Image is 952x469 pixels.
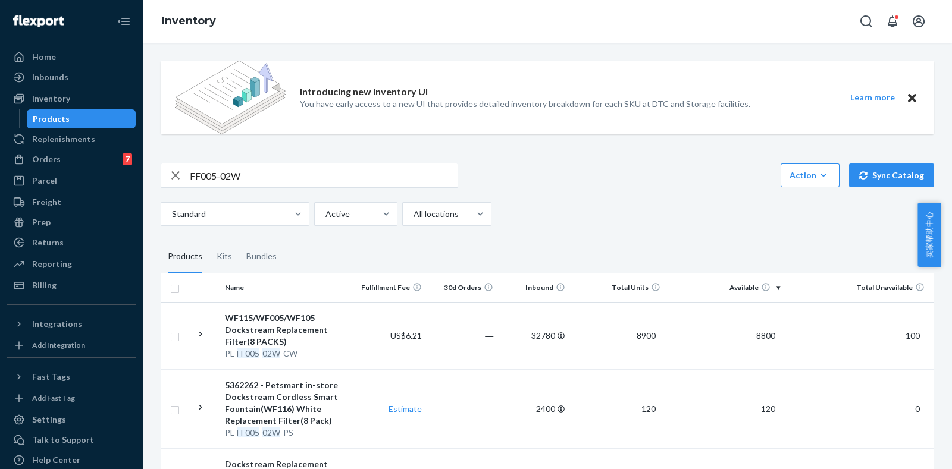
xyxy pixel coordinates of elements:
[785,273,934,302] th: Total Unavailable
[7,410,136,429] a: Settings
[632,330,660,341] span: 8900
[843,90,902,105] button: Learn more
[498,273,569,302] th: Inbound
[7,171,136,190] a: Parcel
[7,367,136,386] button: Fast Tags
[7,150,136,169] a: Orders7
[7,391,136,405] a: Add Fast Tag
[32,393,75,403] div: Add Fast Tag
[7,193,136,212] a: Freight
[32,454,80,466] div: Help Center
[904,90,920,105] button: Close
[355,273,426,302] th: Fulfillment Fee
[910,404,925,414] span: 0
[756,404,780,414] span: 120
[751,330,780,341] span: 8800
[7,254,136,273] a: Reporting
[781,163,840,187] button: Action
[901,330,925,341] span: 100
[907,10,931,33] button: Open account menu
[217,240,232,273] div: Kits
[849,163,934,187] button: Sync Catalog
[7,68,136,87] a: Inbounds
[33,113,70,125] div: Products
[262,427,280,437] em: 02W
[637,404,660,414] span: 120
[262,348,280,358] em: 02W
[32,258,72,270] div: Reporting
[427,369,498,448] td: ―
[7,314,136,333] button: Integrations
[300,98,750,110] p: You have early access to a new UI that provides detailed inventory breakdown for each SKU at DTC ...
[570,273,666,302] th: Total Units
[175,61,286,134] img: new-reports-banner-icon.82668bd98b6a51aee86340f2a7b77ae3.png
[171,208,172,220] input: Standard
[7,89,136,108] a: Inventory
[225,379,350,427] div: 5362262 - Petsmart in-store Dockstream Cordless Smart Fountain(WF116) White Replacement Filter(8 ...
[32,371,70,383] div: Fast Tags
[27,109,136,128] a: Products
[32,216,51,228] div: Prep
[665,273,785,302] th: Available
[168,240,202,273] div: Products
[427,273,498,302] th: 30d Orders
[498,369,569,448] td: 2400
[790,169,831,181] div: Action
[7,130,136,149] a: Replenishments
[7,430,136,449] a: Talk to Support
[7,276,136,295] a: Billing
[237,427,259,437] em: FF005
[225,427,350,439] div: PL- - -PS
[220,273,355,302] th: Name
[390,330,422,341] span: US$6.21
[32,133,95,145] div: Replenishments
[32,93,70,105] div: Inventory
[225,312,350,348] div: WF115/WF005/WF105 Dockstream Replacement Filter(8 PACKS)
[32,175,57,187] div: Parcel
[389,404,422,414] a: Estimate
[246,240,277,273] div: Bundles
[917,203,941,267] button: 卖家帮助中心
[854,10,878,33] button: Open Search Box
[32,434,94,446] div: Talk to Support
[427,302,498,369] td: ―
[881,10,904,33] button: Open notifications
[112,10,136,33] button: Close Navigation
[13,15,64,27] img: Flexport logo
[32,340,85,350] div: Add Integration
[123,153,132,165] div: 7
[300,85,428,99] p: Introducing new Inventory UI
[225,348,350,360] div: PL- - -CW
[152,4,226,39] ol: breadcrumbs
[32,71,68,83] div: Inbounds
[190,163,458,187] input: Search inventory by name or sku
[498,302,569,369] td: 32780
[324,208,325,220] input: Active
[237,348,259,358] em: FF005
[7,48,136,67] a: Home
[32,196,61,208] div: Freight
[32,237,64,248] div: Returns
[32,153,61,165] div: Orders
[32,414,66,426] div: Settings
[162,14,216,27] a: Inventory
[32,318,82,330] div: Integrations
[32,51,56,63] div: Home
[7,233,136,252] a: Returns
[32,279,57,291] div: Billing
[412,208,414,220] input: All locations
[7,213,136,232] a: Prep
[7,338,136,352] a: Add Integration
